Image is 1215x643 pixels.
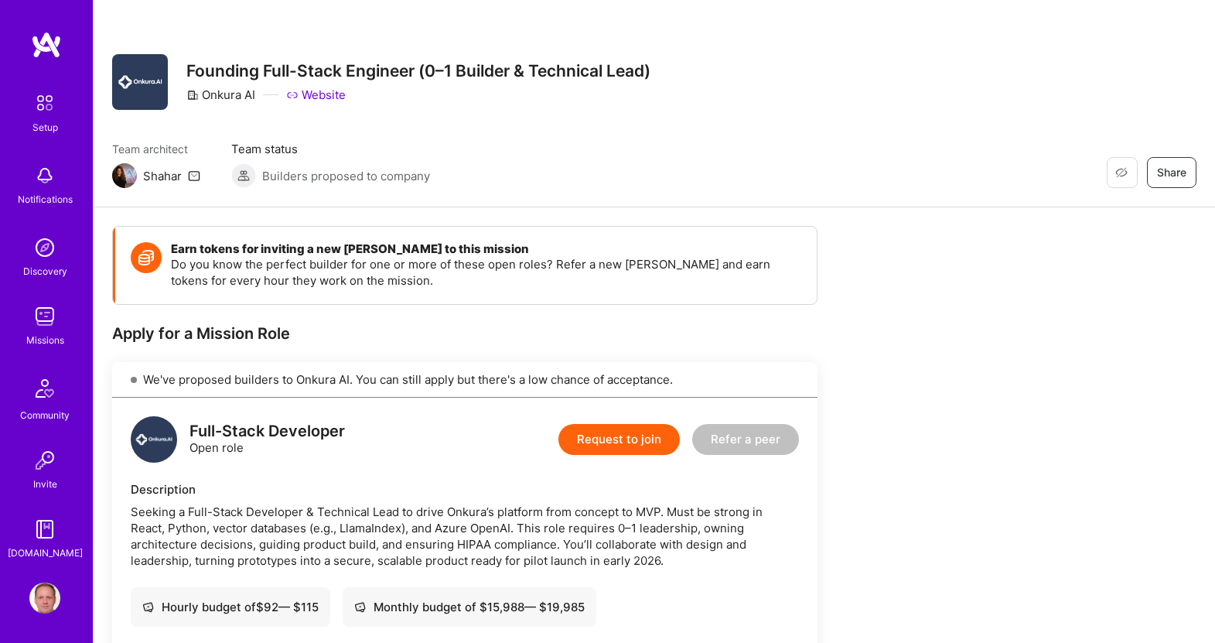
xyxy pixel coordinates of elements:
[29,445,60,476] img: Invite
[171,256,801,289] p: Do you know the perfect builder for one or more of these open roles? Refer a new [PERSON_NAME] an...
[231,141,430,157] span: Team status
[26,332,64,348] div: Missions
[143,168,182,184] div: Shahar
[262,168,430,184] span: Builders proposed to company
[29,160,60,191] img: bell
[18,191,73,207] div: Notifications
[29,301,60,332] img: teamwork
[189,423,345,439] div: Full-Stack Developer
[29,232,60,263] img: discovery
[26,583,64,614] a: User Avatar
[112,54,168,110] img: Company Logo
[186,87,255,103] div: Onkura AI
[186,89,199,101] i: icon CompanyGray
[354,601,366,613] i: icon Cash
[186,61,650,80] h3: Founding Full-Stack Engineer (0–1 Builder & Technical Lead)
[1157,165,1186,180] span: Share
[112,323,817,344] div: Apply for a Mission Role
[188,169,200,182] i: icon Mail
[1147,157,1196,188] button: Share
[558,424,680,455] button: Request to join
[692,424,799,455] button: Refer a peer
[142,599,319,615] div: Hourly budget of $ 92 — $ 115
[31,31,62,59] img: logo
[1115,166,1128,179] i: icon EyeClosed
[189,423,345,456] div: Open role
[171,242,801,256] h4: Earn tokens for inviting a new [PERSON_NAME] to this mission
[26,370,63,407] img: Community
[131,481,799,498] div: Description
[131,242,162,273] img: Token icon
[142,601,154,613] i: icon Cash
[33,476,57,492] div: Invite
[131,416,177,463] img: logo
[23,263,67,279] div: Discovery
[32,119,58,135] div: Setup
[354,599,585,615] div: Monthly budget of $ 15,988 — $ 19,985
[112,163,137,188] img: Team Architect
[29,514,60,545] img: guide book
[112,362,817,398] div: We've proposed builders to Onkura AI. You can still apply but there's a low chance of acceptance.
[29,87,61,119] img: setup
[29,583,60,614] img: User Avatar
[112,141,200,157] span: Team architect
[231,163,256,188] img: Builders proposed to company
[8,545,83,561] div: [DOMAIN_NAME]
[20,407,70,423] div: Community
[286,87,346,103] a: Website
[131,504,799,569] div: Seeking a Full-Stack Developer & Technical Lead to drive Onkura’s platform from concept to MVP. M...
